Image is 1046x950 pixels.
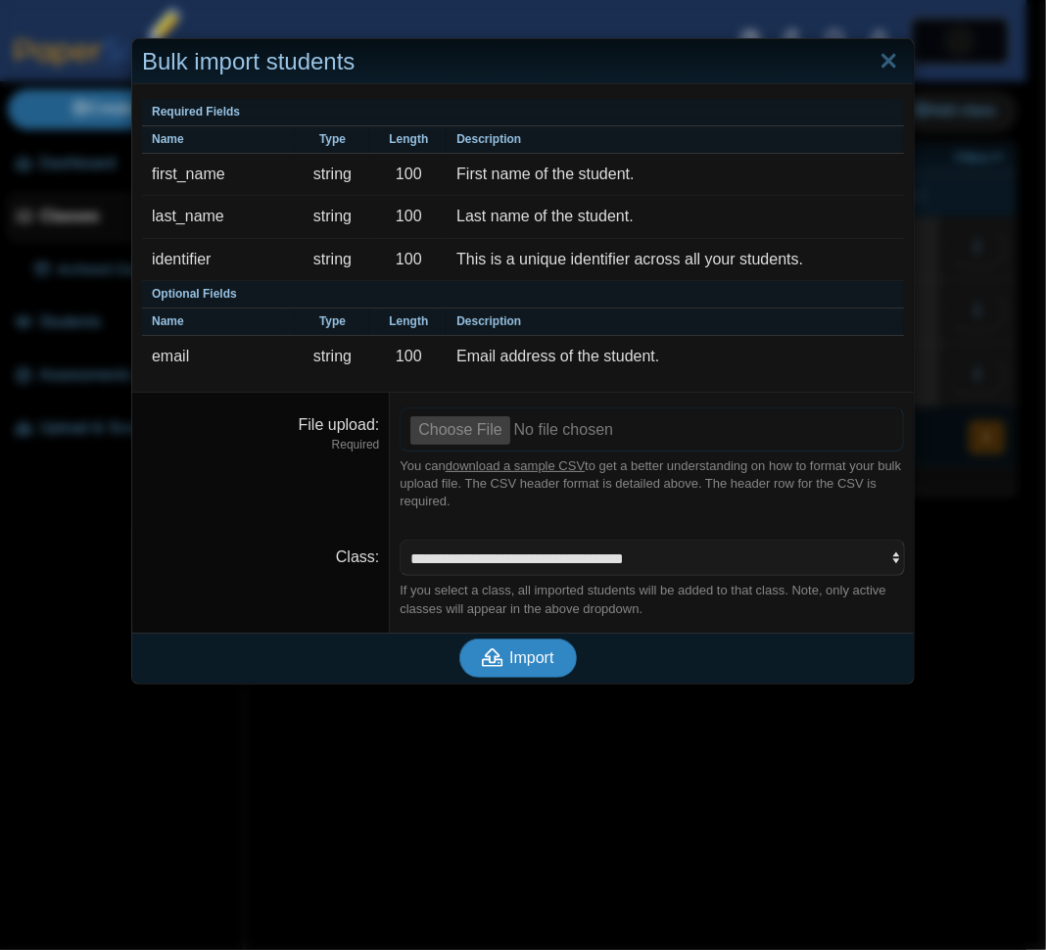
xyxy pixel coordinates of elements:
[447,239,904,281] td: This is a unique identifier across all your students.
[142,336,295,377] td: email
[447,196,904,238] td: Last name of the student.
[142,196,295,238] td: last_name
[295,126,371,154] th: Type
[142,437,379,453] dfn: Required
[295,309,371,336] th: Type
[447,309,904,336] th: Description
[295,336,371,377] td: string
[295,239,371,281] td: string
[142,99,904,126] th: Required Fields
[142,281,904,309] th: Optional Fields
[370,154,447,196] td: 100
[400,457,904,511] div: You can to get a better understanding on how to format your bulk upload file. The CSV header form...
[142,309,295,336] th: Name
[447,154,904,196] td: First name of the student.
[295,196,371,238] td: string
[370,126,447,154] th: Length
[447,126,904,154] th: Description
[336,548,379,565] label: Class
[509,649,553,666] span: Import
[446,458,585,473] a: download a sample CSV
[295,154,371,196] td: string
[874,45,904,78] a: Close
[370,336,447,377] td: 100
[400,582,904,617] div: If you select a class, all imported students will be added to that class. Note, only active class...
[299,416,380,433] label: File upload
[447,336,904,377] td: Email address of the student.
[459,639,577,678] button: Import
[132,39,914,85] div: Bulk import students
[142,154,295,196] td: first_name
[370,196,447,238] td: 100
[370,309,447,336] th: Length
[142,126,295,154] th: Name
[370,239,447,281] td: 100
[142,239,295,281] td: identifier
